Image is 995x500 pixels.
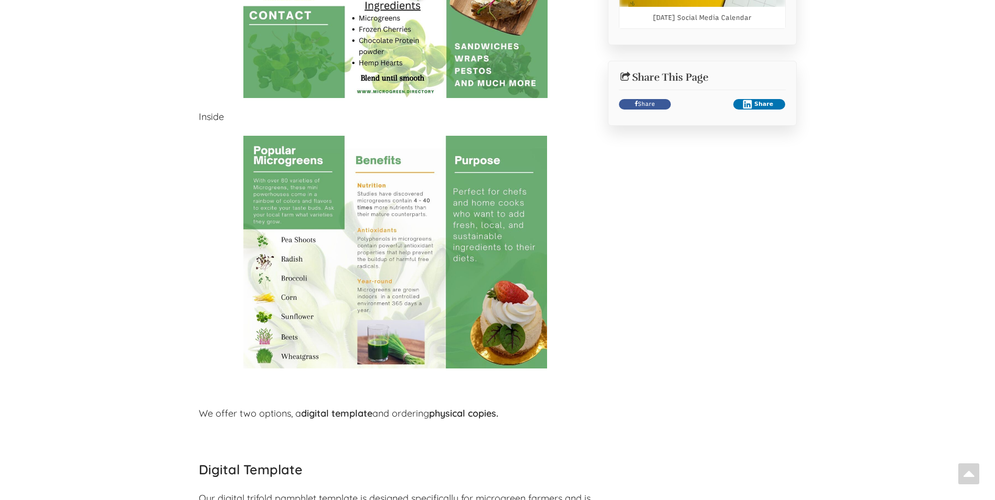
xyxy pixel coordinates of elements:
[733,99,785,110] button: Share
[301,407,372,419] strong: digital template
[619,99,671,110] a: Share
[199,407,498,419] span: We offer two options, a and ordering
[243,136,547,368] img: f7edd2d14fe0bb27ae3f00494a29a606422f51b4
[676,99,728,100] iframe: X Post Button
[429,407,498,419] strong: physical copies.
[199,461,303,477] strong: Digital Template
[619,72,786,83] h2: Share This Page
[653,13,752,23] a: [DATE] Social Media Calendar
[199,111,224,123] span: Inside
